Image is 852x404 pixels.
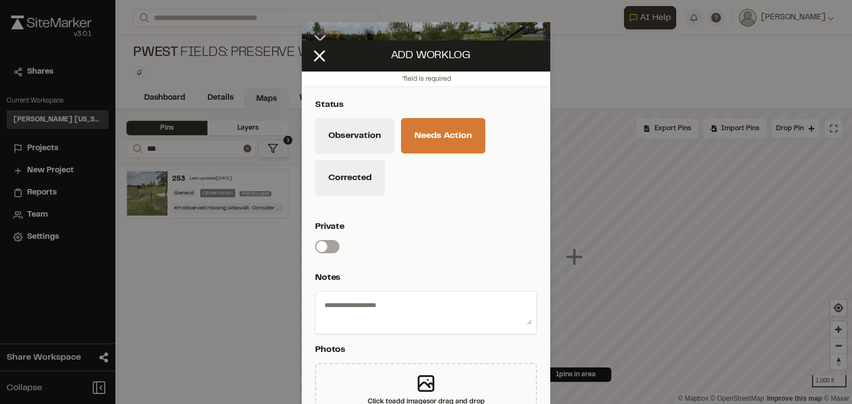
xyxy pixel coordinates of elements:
p: Status [315,98,532,111]
p: Notes [315,271,532,284]
button: Observation [315,118,394,154]
p: Photos [315,343,532,356]
button: Corrected [315,160,385,196]
p: Private [315,220,532,233]
button: Needs Action [401,118,485,154]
